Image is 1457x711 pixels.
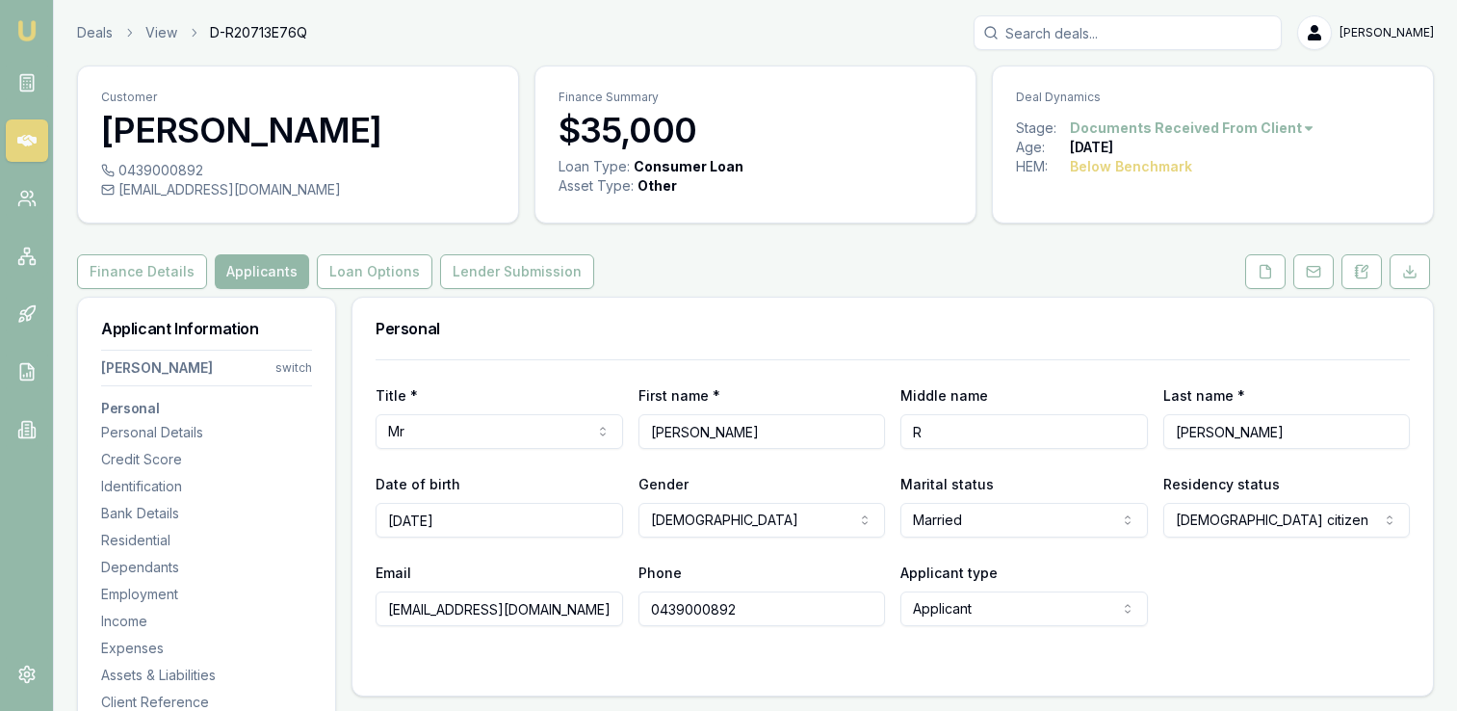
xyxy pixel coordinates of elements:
button: Applicants [215,254,309,289]
p: Finance Summary [559,90,952,105]
label: Residency status [1163,476,1280,492]
p: Deal Dynamics [1016,90,1410,105]
a: Finance Details [77,254,211,289]
div: Expenses [101,639,312,658]
div: Identification [101,477,312,496]
div: Asset Type : [559,176,634,196]
div: Dependants [101,558,312,577]
button: Documents Received From Client [1070,118,1315,138]
button: Finance Details [77,254,207,289]
h3: Personal [101,402,312,415]
a: Lender Submission [436,254,598,289]
div: Consumer Loan [634,157,743,176]
h3: $35,000 [559,111,952,149]
label: Marital status [900,476,994,492]
a: Deals [77,23,113,42]
div: switch [275,360,312,376]
div: Personal Details [101,423,312,442]
nav: breadcrumb [77,23,307,42]
label: Date of birth [376,476,460,492]
div: Residential [101,531,312,550]
label: Applicant type [900,565,998,581]
input: DD/MM/YYYY [376,503,623,538]
div: Other [637,176,677,196]
div: Stage: [1016,118,1070,138]
label: Gender [638,476,689,492]
h3: Personal [376,321,1410,336]
div: Credit Score [101,450,312,469]
div: 0439000892 [101,161,495,180]
img: emu-icon-u.png [15,19,39,42]
label: Title * [376,387,418,404]
input: Search deals [974,15,1282,50]
p: Customer [101,90,495,105]
a: View [145,23,177,42]
label: Last name * [1163,387,1245,404]
div: Below Benchmark [1070,157,1192,176]
button: Lender Submission [440,254,594,289]
input: 0431 234 567 [638,592,886,626]
a: Loan Options [313,254,436,289]
div: [DATE] [1070,138,1113,157]
h3: [PERSON_NAME] [101,111,495,149]
button: Loan Options [317,254,432,289]
span: [PERSON_NAME] [1340,25,1434,40]
label: Middle name [900,387,988,404]
label: Email [376,565,411,581]
div: Employment [101,585,312,604]
div: Income [101,612,312,631]
div: [EMAIL_ADDRESS][DOMAIN_NAME] [101,180,495,199]
span: D-R20713E76Q [210,23,307,42]
div: Bank Details [101,504,312,523]
div: [PERSON_NAME] [101,358,213,378]
a: Applicants [211,254,313,289]
h3: Applicant Information [101,321,312,336]
label: Phone [638,565,682,581]
label: First name * [638,387,720,404]
div: Loan Type: [559,157,630,176]
div: Assets & Liabilities [101,666,312,685]
div: HEM: [1016,157,1070,176]
div: Age: [1016,138,1070,157]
